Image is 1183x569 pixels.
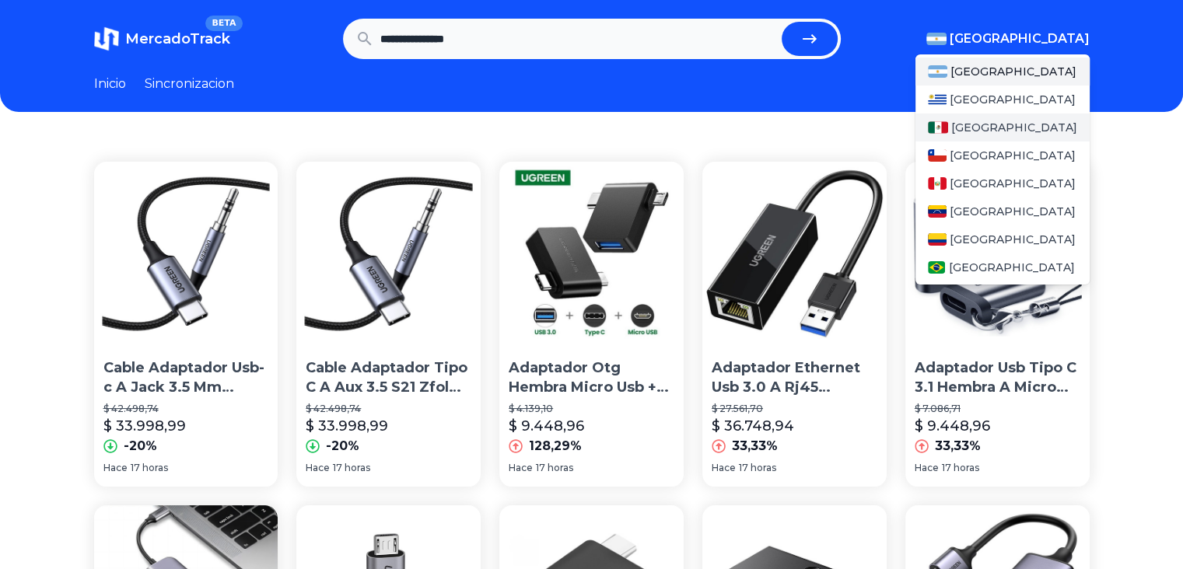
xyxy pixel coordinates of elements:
span: [GEOGRAPHIC_DATA] [948,260,1074,275]
a: Peru[GEOGRAPHIC_DATA] [915,169,1090,197]
span: [GEOGRAPHIC_DATA] [951,120,1077,135]
a: Uruguay[GEOGRAPHIC_DATA] [915,86,1090,113]
p: Cable Adaptador Tipo C A Aux 3.5 S21 Zfold2 iPad Pro/ Ugreen [306,358,471,397]
img: Chile [928,149,947,162]
span: [GEOGRAPHIC_DATA] [950,64,1076,79]
img: Cable Adaptador Tipo C A Aux 3.5 S21 Zfold2 iPad Pro/ Ugreen [296,162,481,346]
img: Venezuela [928,205,947,218]
a: Mexico[GEOGRAPHIC_DATA] [915,113,1090,141]
p: $ 42.498,74 [103,403,269,415]
img: Mexico [928,121,948,134]
a: MercadoTrackBETA [94,26,230,51]
span: 17 horas [333,462,370,474]
a: Cable Adaptador Usb-c A Jack 3.5 Mm Macbook Air Pro / UgreenCable Adaptador Usb-c A Jack 3.5 Mm M... [94,162,278,487]
p: $ 4.139,10 [509,403,674,415]
span: MercadoTrack [125,30,230,47]
span: [GEOGRAPHIC_DATA] [950,30,1090,48]
span: [GEOGRAPHIC_DATA] [950,232,1076,247]
span: Hace [915,462,939,474]
img: Colombia [928,233,947,246]
p: 33,33% [732,437,778,456]
img: Adaptador Otg Hembra Micro Usb + Usb C A Usb 3.0 A / Ugreen [499,162,684,346]
p: $ 9.448,96 [915,415,990,437]
span: 17 horas [536,462,573,474]
button: [GEOGRAPHIC_DATA] [926,30,1090,48]
span: Hace [103,462,128,474]
img: Adaptador Usb Tipo C 3.1 Hembra A Micro Usb Macho / Ugreen [905,162,1090,346]
span: Hace [509,462,533,474]
p: 33,33% [935,437,981,456]
span: [GEOGRAPHIC_DATA] [950,148,1076,163]
a: Adaptador Ethernet Usb 3.0 A Rj45 Nintendo Mac Pc / UgreenAdaptador Ethernet Usb 3.0 A Rj45 Ninte... [702,162,887,487]
p: 128,29% [529,437,582,456]
span: [GEOGRAPHIC_DATA] [950,204,1076,219]
img: MercadoTrack [94,26,119,51]
a: Cable Adaptador Tipo C A Aux 3.5 S21 Zfold2 iPad Pro/ UgreenCable Adaptador Tipo C A Aux 3.5 S21 ... [296,162,481,487]
a: Sincronizacion [145,75,234,93]
p: Adaptador Otg Hembra Micro Usb + Usb C A Usb 3.0 A / Ugreen [509,358,674,397]
span: Hace [306,462,330,474]
span: 17 horas [131,462,168,474]
p: -20% [326,437,359,456]
span: [GEOGRAPHIC_DATA] [950,176,1076,191]
a: Colombia[GEOGRAPHIC_DATA] [915,225,1090,253]
p: $ 33.998,99 [103,415,186,437]
img: Argentina [926,33,947,45]
img: Cable Adaptador Usb-c A Jack 3.5 Mm Macbook Air Pro / Ugreen [94,162,278,346]
img: Adaptador Ethernet Usb 3.0 A Rj45 Nintendo Mac Pc / Ugreen [702,162,887,346]
p: Cable Adaptador Usb-c A Jack 3.5 Mm Macbook Air Pro / Ugreen [103,358,269,397]
p: $ 9.448,96 [509,415,584,437]
a: Brasil[GEOGRAPHIC_DATA] [915,253,1090,281]
span: 17 horas [942,462,979,474]
p: $ 27.561,70 [712,403,877,415]
img: Uruguay [928,93,947,106]
p: $ 33.998,99 [306,415,388,437]
span: BETA [205,16,242,31]
img: Argentina [928,65,948,78]
p: $ 7.086,71 [915,403,1080,415]
p: -20% [124,437,157,456]
a: Venezuela[GEOGRAPHIC_DATA] [915,197,1090,225]
p: Adaptador Ethernet Usb 3.0 A Rj45 Nintendo Mac Pc / Ugreen [712,358,877,397]
a: Inicio [94,75,126,93]
p: $ 42.498,74 [306,403,471,415]
a: Adaptador Otg Hembra Micro Usb + Usb C A Usb 3.0 A / UgreenAdaptador Otg Hembra Micro Usb + Usb C... [499,162,684,487]
img: Peru [928,177,947,190]
p: Adaptador Usb Tipo C 3.1 Hembra A Micro Usb Macho / Ugreen [915,358,1080,397]
span: [GEOGRAPHIC_DATA] [950,92,1076,107]
span: Hace [712,462,736,474]
span: 17 horas [739,462,776,474]
img: Brasil [928,261,946,274]
a: Argentina[GEOGRAPHIC_DATA] [915,58,1090,86]
a: Adaptador Usb Tipo C 3.1 Hembra A Micro Usb Macho / UgreenAdaptador Usb Tipo C 3.1 Hembra A Micro... [905,162,1090,487]
a: Chile[GEOGRAPHIC_DATA] [915,141,1090,169]
p: $ 36.748,94 [712,415,794,437]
